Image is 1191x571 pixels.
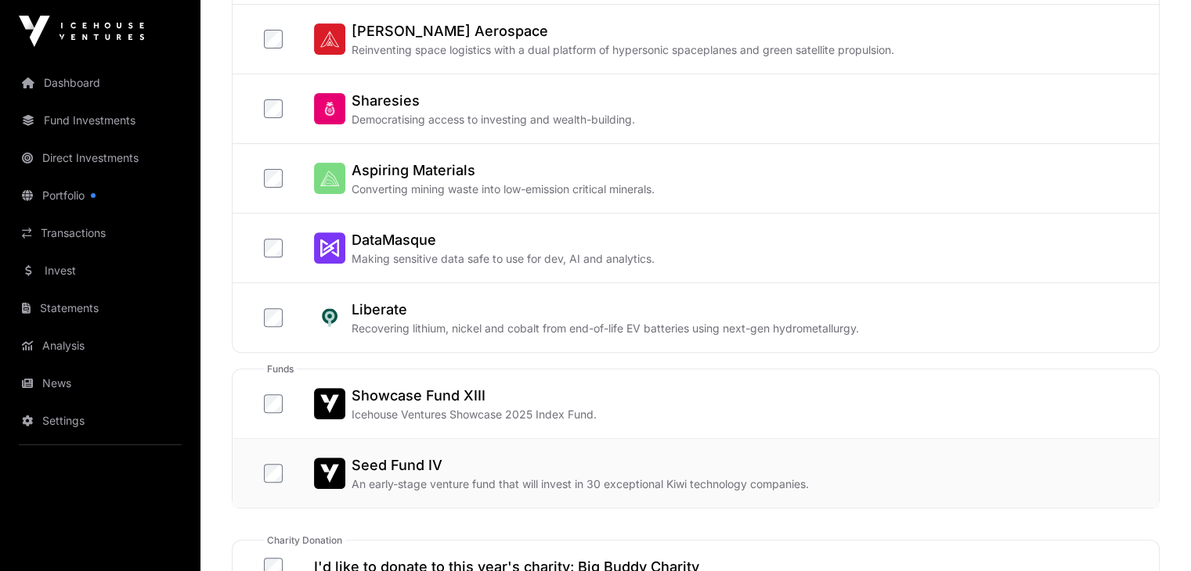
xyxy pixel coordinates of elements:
[19,16,144,47] img: Icehouse Ventures Logo
[264,394,283,413] input: Showcase Fund XIIIShowcase Fund XIIIIcehouse Ventures Showcase 2025 Index Fund.
[13,253,188,288] a: Invest
[314,93,345,124] img: Sharesies
[352,42,894,58] p: Reinventing space logistics with a dual platform of hypersonic spaceplanes and green satellite pr...
[314,388,345,419] img: Showcase Fund XIII
[314,458,345,489] img: Seed Fund IV
[352,454,809,476] h2: Seed Fund IV
[352,407,597,422] p: Icehouse Ventures Showcase 2025 Index Fund.
[13,404,188,438] a: Settings
[352,251,655,267] p: Making sensitive data safe to use for dev, AI and analytics.
[352,385,597,407] h2: Showcase Fund XIII
[352,299,859,321] h2: Liberate
[13,66,188,100] a: Dashboard
[352,90,635,112] h2: Sharesies
[352,160,655,181] h2: Aspiring Materials
[314,302,345,333] img: Liberate
[352,321,859,336] p: Recovering lithium, nickel and cobalt from end-of-life EV batteries using next-gen hydrometallurgy.
[264,464,283,483] input: Seed Fund IVSeed Fund IVAn early-stage venture fund that will invest in 30 exceptional Kiwi techn...
[264,169,283,188] input: Aspiring MaterialsAspiring MaterialsConverting mining waste into low-emission critical minerals.
[264,363,297,375] span: funds
[352,181,655,197] p: Converting mining waste into low-emission critical minerals.
[352,112,635,127] p: Democratising access to investing and wealth-building.
[13,141,188,175] a: Direct Investments
[13,366,188,400] a: News
[352,20,894,42] h2: [PERSON_NAME] Aerospace
[264,308,283,327] input: LiberateLiberateRecovering lithium, nickel and cobalt from end-of-life EV batteries using next-ge...
[314,232,345,264] img: DataMasque
[13,329,188,363] a: Analysis
[1113,496,1191,571] iframe: Chat Widget
[264,99,283,118] input: SharesiesSharesiesDemocratising access to investing and wealth-building.
[314,23,345,55] img: Dawn Aerospace
[13,216,188,250] a: Transactions
[13,291,188,325] a: Statements
[314,163,345,194] img: Aspiring Materials
[264,30,283,48] input: Dawn Aerospace[PERSON_NAME] AerospaceReinventing space logistics with a dual platform of hyperson...
[264,534,345,547] span: Charity Donation
[352,229,655,251] h2: DataMasque
[352,476,809,492] p: An early-stage venture fund that will invest in 30 exceptional Kiwi technology companies.
[13,178,188,213] a: Portfolio
[13,103,188,138] a: Fund Investments
[264,239,283,257] input: DataMasqueDataMasqueMaking sensitive data safe to use for dev, AI and analytics.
